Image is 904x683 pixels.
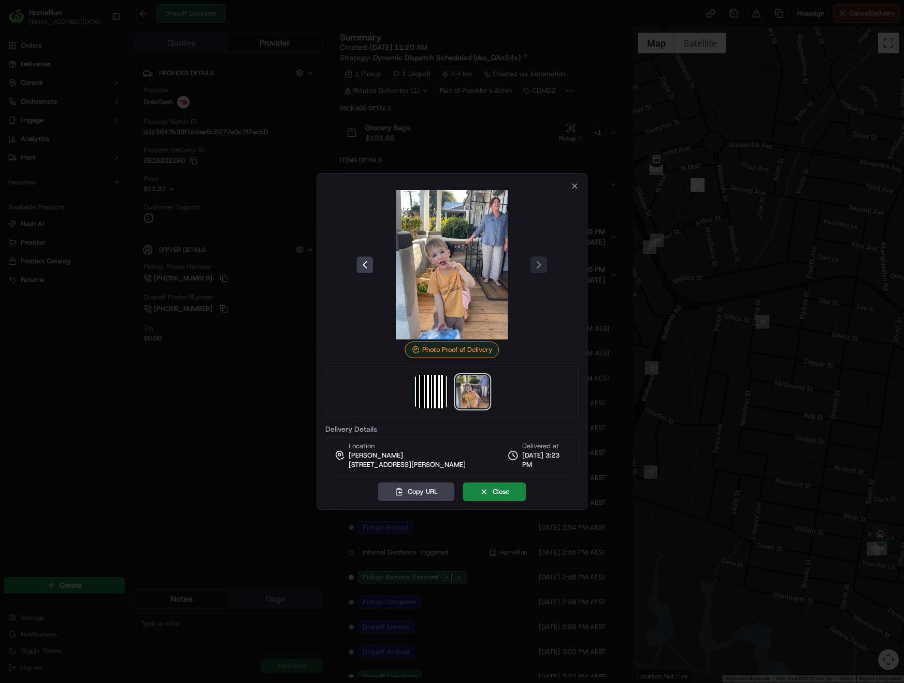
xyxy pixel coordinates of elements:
[463,482,526,501] button: Close
[456,375,490,408] img: photo_proof_of_delivery image
[522,451,570,469] span: [DATE] 3:23 PM
[405,341,499,358] div: Photo Proof of Delivery
[349,451,403,460] span: [PERSON_NAME]
[325,425,579,433] label: Delivery Details
[522,442,570,451] span: Delivered at
[378,482,455,501] button: Copy URL
[349,442,375,451] span: Location
[349,460,466,469] span: [STREET_ADDRESS][PERSON_NAME]
[415,375,448,408] img: barcode_scan_on_pickup image
[378,190,527,339] img: photo_proof_of_delivery image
